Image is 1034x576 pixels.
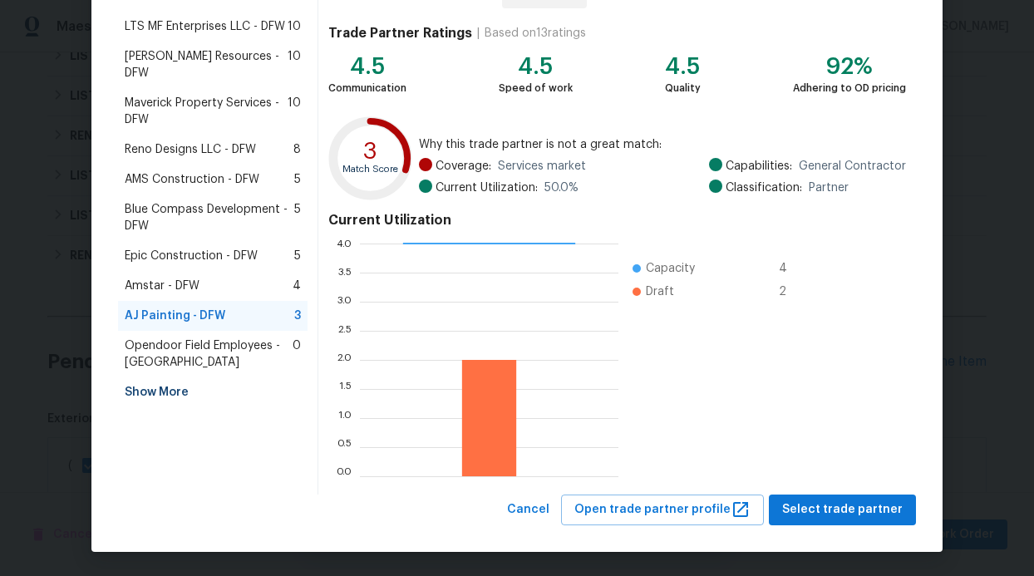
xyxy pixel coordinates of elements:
[288,95,301,128] span: 10
[328,25,472,42] h4: Trade Partner Ratings
[125,201,294,234] span: Blue Compass Development - DFW
[125,171,259,188] span: AMS Construction - DFW
[419,136,906,153] span: Why this trade partner is not a great match:
[665,80,701,96] div: Quality
[336,471,352,481] text: 0.0
[125,18,285,35] span: LTS MF Enterprises LLC - DFW
[485,25,586,42] div: Based on 13 ratings
[294,171,301,188] span: 5
[436,158,491,175] span: Coverage:
[288,48,301,81] span: 10
[293,278,301,294] span: 4
[436,180,538,196] span: Current Utilization:
[294,201,301,234] span: 5
[337,268,352,278] text: 3.5
[328,80,406,96] div: Communication
[328,58,406,75] div: 4.5
[125,141,256,158] span: Reno Designs LLC - DFW
[726,158,792,175] span: Capabilities:
[342,165,398,174] text: Match Score
[125,278,199,294] span: Amstar - DFW
[125,248,258,264] span: Epic Construction - DFW
[769,495,916,525] button: Select trade partner
[544,180,579,196] span: 50.0 %
[472,25,485,42] div: |
[288,18,301,35] span: 10
[793,58,906,75] div: 92%
[337,326,352,336] text: 2.5
[646,260,695,277] span: Capacity
[118,377,308,407] div: Show More
[293,141,301,158] span: 8
[338,413,352,423] text: 1.0
[646,283,674,300] span: Draft
[782,500,903,520] span: Select trade partner
[726,180,802,196] span: Classification:
[498,158,586,175] span: Services market
[507,500,549,520] span: Cancel
[799,158,906,175] span: General Contractor
[125,48,288,81] span: [PERSON_NAME] Resources - DFW
[125,337,293,371] span: Opendoor Field Employees - [GEOGRAPHIC_DATA]
[499,58,573,75] div: 4.5
[561,495,764,525] button: Open trade partner profile
[294,248,301,264] span: 5
[337,442,352,452] text: 0.5
[293,337,301,371] span: 0
[793,80,906,96] div: Adhering to OD pricing
[779,260,805,277] span: 4
[328,212,906,229] h4: Current Utilization
[809,180,849,196] span: Partner
[574,500,751,520] span: Open trade partner profile
[337,355,352,365] text: 2.0
[339,384,352,394] text: 1.5
[499,80,573,96] div: Speed of work
[337,297,352,307] text: 3.0
[363,140,377,163] text: 3
[500,495,556,525] button: Cancel
[665,58,701,75] div: 4.5
[125,95,288,128] span: Maverick Property Services - DFW
[336,239,352,249] text: 4.0
[294,308,301,324] span: 3
[779,283,805,300] span: 2
[125,308,225,324] span: AJ Painting - DFW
